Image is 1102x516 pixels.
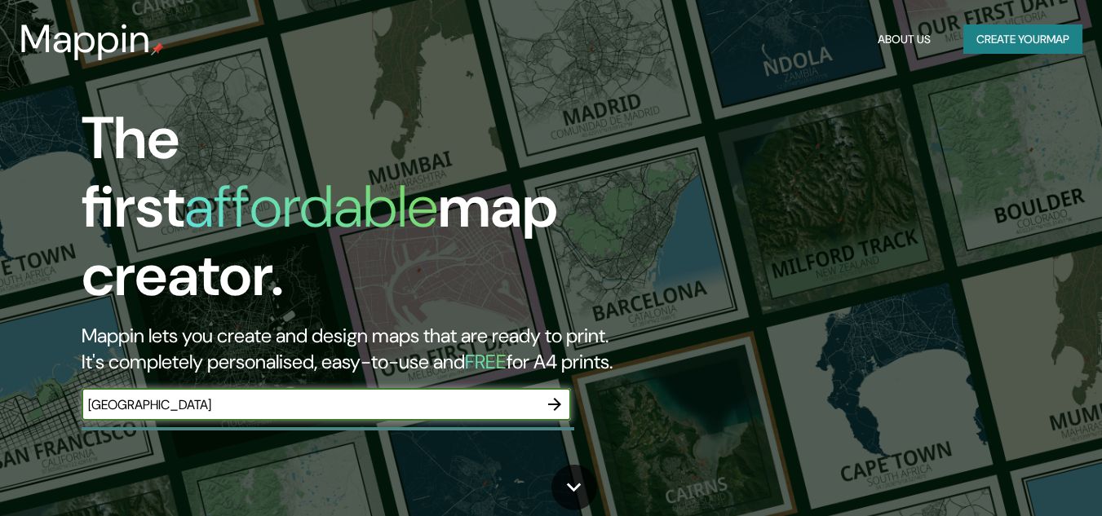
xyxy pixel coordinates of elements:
[82,323,633,375] h2: Mappin lets you create and design maps that are ready to print. It's completely personalised, eas...
[465,349,507,374] h5: FREE
[82,395,538,414] input: Choose your favourite place
[871,24,937,55] button: About Us
[151,42,164,55] img: mappin-pin
[82,104,633,323] h1: The first map creator.
[184,169,438,245] h1: affordable
[20,16,151,62] h3: Mappin
[963,24,1082,55] button: Create yourmap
